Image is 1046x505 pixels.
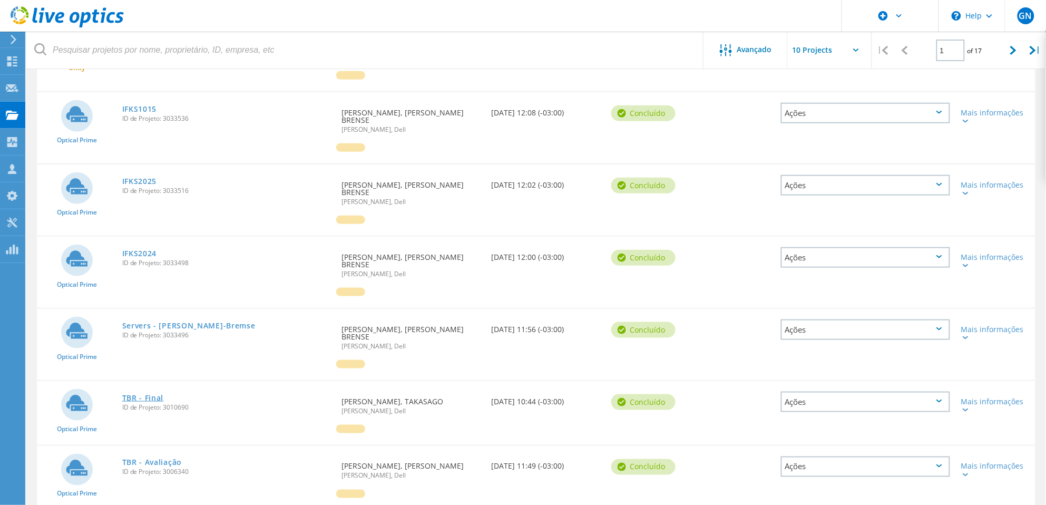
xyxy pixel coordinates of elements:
[486,164,606,199] div: [DATE] 12:02 (-03:00)
[11,22,124,30] a: Live Optics Dashboard
[952,11,961,21] svg: \n
[122,260,331,266] span: ID de Projeto: 3033498
[961,109,1030,124] div: Mais informações
[336,381,486,425] div: [PERSON_NAME], TAKASAGO
[341,473,481,479] span: [PERSON_NAME], Dell
[336,446,486,490] div: [PERSON_NAME], [PERSON_NAME]
[486,237,606,271] div: [DATE] 12:00 (-03:00)
[57,281,97,288] span: Optical Prime
[781,103,950,123] div: Ações
[336,309,486,360] div: [PERSON_NAME], [PERSON_NAME] BRENSE
[57,491,97,497] span: Optical Prime
[781,319,950,340] div: Ações
[336,92,486,143] div: [PERSON_NAME], [PERSON_NAME] BRENSE
[781,392,950,412] div: Ações
[57,137,97,143] span: Optical Prime
[122,332,331,338] span: ID de Projeto: 3033496
[961,463,1030,478] div: Mais informações
[341,199,481,205] span: [PERSON_NAME], Dell
[122,178,157,185] a: IFKS2025
[611,322,676,338] div: Concluído
[122,469,331,475] span: ID de Projeto: 3006340
[122,459,182,467] a: TBR - Avaliação
[961,326,1030,341] div: Mais informações
[336,237,486,288] div: [PERSON_NAME], [PERSON_NAME] BRENSE
[781,247,950,268] div: Ações
[122,394,164,402] a: TBR - Final
[57,354,97,360] span: Optical Prime
[611,250,676,266] div: Concluído
[781,457,950,477] div: Ações
[122,188,331,194] span: ID de Projeto: 3033516
[486,309,606,344] div: [DATE] 11:56 (-03:00)
[341,408,481,414] span: [PERSON_NAME], Dell
[611,459,676,475] div: Concluído
[486,92,606,127] div: [DATE] 12:08 (-03:00)
[781,175,950,196] div: Ações
[336,164,486,216] div: [PERSON_NAME], [PERSON_NAME] BRENSE
[122,105,157,113] a: IFKS1015
[611,178,676,193] div: Concluído
[122,115,331,122] span: ID de Projeto: 3033536
[26,32,704,69] input: Pesquisar projetos por nome, proprietário, ID, empresa, etc
[341,343,481,349] span: [PERSON_NAME], Dell
[57,209,97,216] span: Optical Prime
[961,181,1030,196] div: Mais informações
[961,254,1030,268] div: Mais informações
[486,446,606,481] div: [DATE] 11:49 (-03:00)
[737,46,772,53] span: Avançado
[872,32,894,69] div: |
[57,426,97,432] span: Optical Prime
[611,394,676,410] div: Concluído
[122,404,331,411] span: ID de Projeto: 3010690
[341,127,481,133] span: [PERSON_NAME], Dell
[1024,32,1046,69] div: |
[122,250,157,257] a: IFKS2024
[1019,12,1032,20] span: GN
[122,322,256,329] a: Servers - [PERSON_NAME]-Bremse
[486,381,606,416] div: [DATE] 10:44 (-03:00)
[611,105,676,121] div: Concluído
[961,398,1030,413] div: Mais informações
[967,46,982,55] span: of 17
[341,271,481,277] span: [PERSON_NAME], Dell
